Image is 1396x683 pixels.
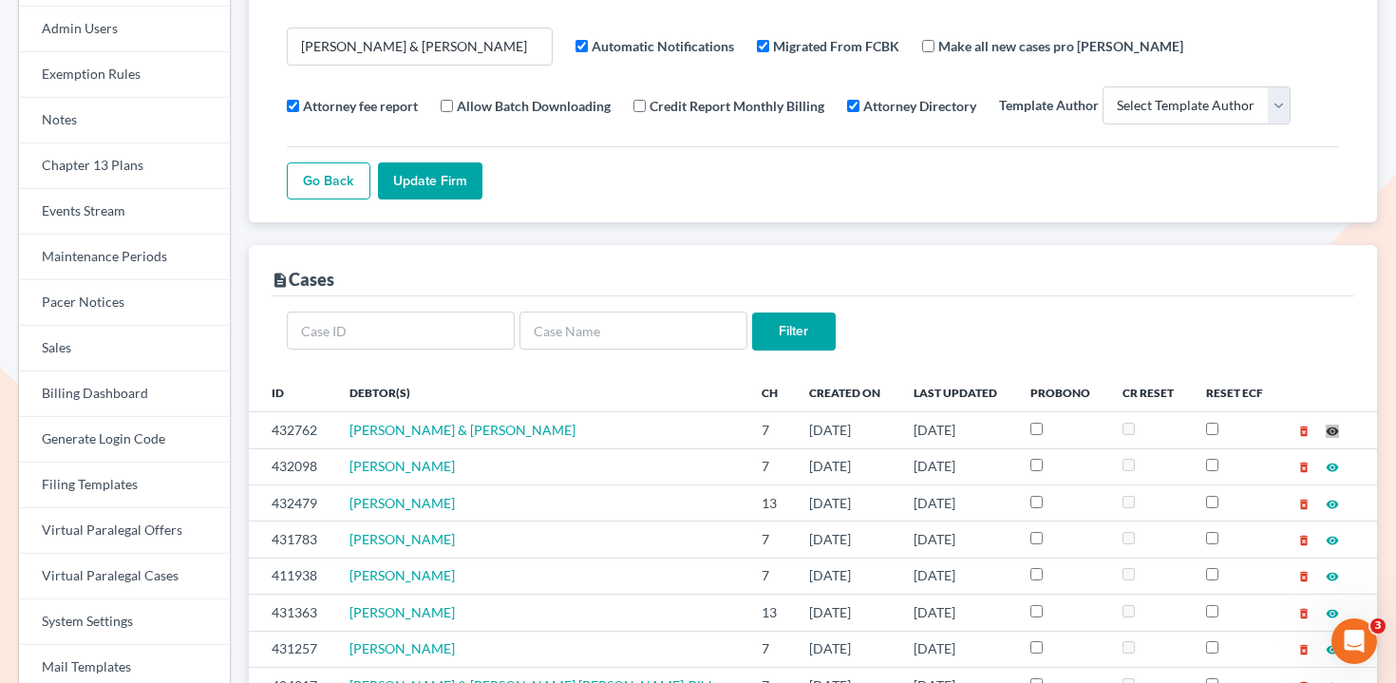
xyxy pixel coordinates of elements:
[1297,495,1311,511] a: delete_forever
[249,373,334,411] th: ID
[794,373,897,411] th: Created On
[1326,461,1339,474] i: visibility
[1297,425,1311,438] i: delete_forever
[1326,570,1339,583] i: visibility
[249,448,334,484] td: 432098
[794,595,897,631] td: [DATE]
[592,36,734,56] label: Automatic Notifications
[746,631,794,667] td: 7
[19,7,230,52] a: Admin Users
[19,463,230,508] a: Filing Templates
[19,52,230,98] a: Exemption Rules
[19,189,230,235] a: Events Stream
[1297,604,1311,620] a: delete_forever
[1297,461,1311,474] i: delete_forever
[746,484,794,521] td: 13
[19,326,230,371] a: Sales
[863,96,976,116] label: Attorney Directory
[378,162,482,200] input: Update Firm
[249,595,334,631] td: 431363
[1107,373,1191,411] th: CR Reset
[249,631,334,667] td: 431257
[1297,531,1311,547] a: delete_forever
[19,98,230,143] a: Notes
[1326,425,1339,438] i: visibility
[1297,567,1311,583] a: delete_forever
[1297,458,1311,474] a: delete_forever
[746,448,794,484] td: 7
[19,235,230,280] a: Maintenance Periods
[1015,373,1107,411] th: ProBono
[287,312,515,350] input: Case ID
[650,96,824,116] label: Credit Report Monthly Billing
[794,448,897,484] td: [DATE]
[303,96,418,116] label: Attorney fee report
[898,373,1015,411] th: Last Updated
[752,313,836,351] input: Filter
[19,371,230,417] a: Billing Dashboard
[746,595,794,631] td: 13
[1297,534,1311,547] i: delete_forever
[249,412,334,448] td: 432762
[1326,643,1339,656] i: visibility
[898,522,1015,558] td: [DATE]
[1331,618,1377,664] iframe: Intercom live chat
[898,484,1015,521] td: [DATE]
[519,312,747,350] input: Case Name
[249,558,334,594] td: 411938
[349,531,455,547] a: [PERSON_NAME]
[746,373,794,411] th: Ch
[1297,570,1311,583] i: delete_forever
[898,558,1015,594] td: [DATE]
[1326,604,1339,620] a: visibility
[287,162,370,200] a: Go Back
[1297,643,1311,656] i: delete_forever
[349,495,455,511] a: [PERSON_NAME]
[249,484,334,521] td: 432479
[272,272,289,289] i: description
[1326,531,1339,547] a: visibility
[898,412,1015,448] td: [DATE]
[1326,607,1339,620] i: visibility
[349,604,455,620] a: [PERSON_NAME]
[773,36,899,56] label: Migrated From FCBK
[1326,495,1339,511] a: visibility
[794,558,897,594] td: [DATE]
[1326,567,1339,583] a: visibility
[1297,422,1311,438] a: delete_forever
[898,631,1015,667] td: [DATE]
[1326,422,1339,438] a: visibility
[898,595,1015,631] td: [DATE]
[1191,373,1280,411] th: Reset ECF
[19,280,230,326] a: Pacer Notices
[19,508,230,554] a: Virtual Paralegal Offers
[1326,458,1339,474] a: visibility
[938,36,1183,56] label: Make all new cases pro [PERSON_NAME]
[19,599,230,645] a: System Settings
[272,268,334,291] div: Cases
[19,417,230,463] a: Generate Login Code
[898,448,1015,484] td: [DATE]
[349,567,455,583] a: [PERSON_NAME]
[1297,498,1311,511] i: delete_forever
[249,522,334,558] td: 431783
[794,412,897,448] td: [DATE]
[349,458,455,474] a: [PERSON_NAME]
[349,640,455,656] a: [PERSON_NAME]
[746,412,794,448] td: 7
[794,522,897,558] td: [DATE]
[19,143,230,189] a: Chapter 13 Plans
[999,95,1099,115] label: Template Author
[746,558,794,594] td: 7
[1297,640,1311,656] a: delete_forever
[334,373,747,411] th: Debtor(s)
[1326,640,1339,656] a: visibility
[746,522,794,558] td: 7
[349,422,575,438] a: [PERSON_NAME] & [PERSON_NAME]
[794,631,897,667] td: [DATE]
